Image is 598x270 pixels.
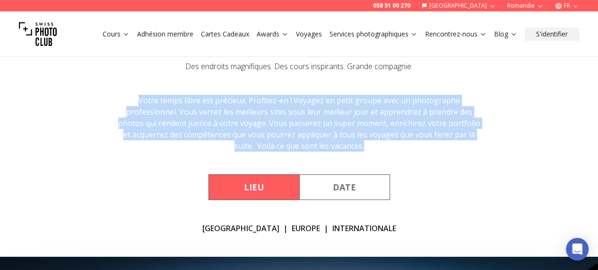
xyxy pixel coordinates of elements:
[19,15,57,53] img: Swiss photo club
[202,223,279,234] a: [GEOGRAPHIC_DATA]
[292,27,326,41] button: Voyages
[566,238,589,261] div: Open Intercom Messenger
[202,223,396,234] div: | |
[208,174,299,200] button: By Location
[137,29,193,39] a: Adhésion membre
[197,27,253,41] button: Cartes Cadeaux
[296,29,322,39] a: Voyages
[525,27,579,41] button: S'identifier
[299,174,390,200] button: By Date
[494,29,517,39] a: Blog
[292,223,320,234] a: Europe
[421,27,490,41] button: Rencontrez-nous
[99,27,133,41] button: Cours
[329,29,417,39] a: Services photographiques
[332,223,396,234] a: Internationale
[373,2,410,9] a: 058 51 00 270
[425,29,486,39] a: Rencontrez-nous
[257,29,288,39] a: Awards
[103,29,130,39] a: Cours
[253,27,292,41] button: Awards
[185,61,413,72] span: Des endroits magnifiques. Des cours inspirants. Grande compagnie.
[208,174,390,200] div: Course filter
[490,27,521,41] button: Blog
[118,95,481,152] div: Votre temps libre est précieux. Profitez-en ! Voyagez en petit groupe avec un photographe profess...
[133,27,197,41] button: Adhésion membre
[201,29,249,39] a: Cartes Cadeaux
[326,27,421,41] button: Services photographiques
